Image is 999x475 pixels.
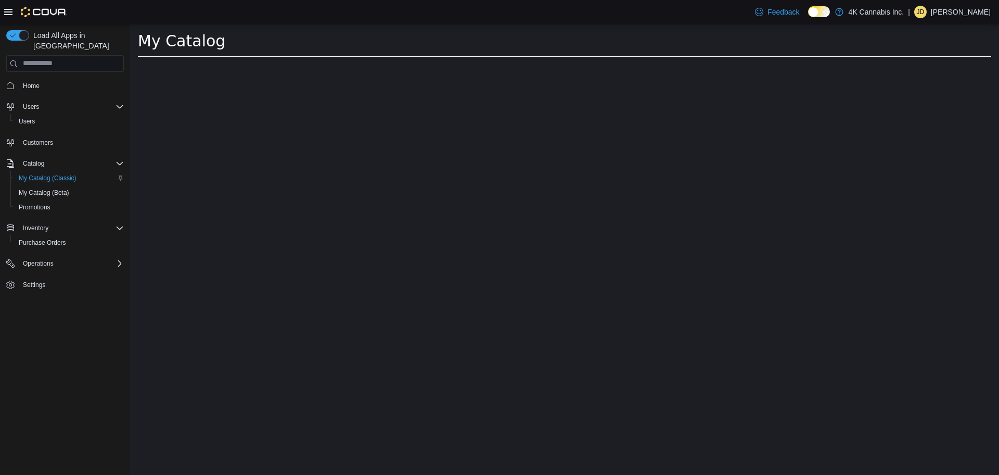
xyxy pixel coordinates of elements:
[751,2,803,22] a: Feedback
[15,115,39,128] a: Users
[21,7,67,17] img: Cova
[808,6,830,17] input: Dark Mode
[19,257,124,270] span: Operations
[19,101,124,113] span: Users
[19,222,53,234] button: Inventory
[19,278,124,291] span: Settings
[10,200,128,215] button: Promotions
[23,103,39,111] span: Users
[29,30,124,51] span: Load All Apps in [GEOGRAPHIC_DATA]
[6,74,124,320] nav: Complex example
[2,135,128,150] button: Customers
[15,172,81,184] a: My Catalog (Classic)
[15,186,124,199] span: My Catalog (Beta)
[8,8,95,26] span: My Catalog
[15,201,55,214] a: Promotions
[908,6,910,18] p: |
[19,222,124,234] span: Inventory
[19,279,49,291] a: Settings
[2,256,128,271] button: Operations
[23,139,53,147] span: Customers
[19,239,66,247] span: Purchase Orders
[19,257,58,270] button: Operations
[19,136,124,149] span: Customers
[931,6,991,18] p: [PERSON_NAME]
[15,186,73,199] a: My Catalog (Beta)
[2,277,128,292] button: Settings
[767,7,799,17] span: Feedback
[2,99,128,114] button: Users
[2,156,128,171] button: Catalog
[15,236,124,249] span: Purchase Orders
[2,221,128,235] button: Inventory
[15,172,124,184] span: My Catalog (Classic)
[15,201,124,214] span: Promotions
[10,235,128,250] button: Purchase Orders
[19,101,43,113] button: Users
[914,6,927,18] div: Jaden Desvignes
[808,17,809,18] span: Dark Mode
[10,114,128,129] button: Users
[10,171,128,185] button: My Catalog (Classic)
[19,136,57,149] a: Customers
[10,185,128,200] button: My Catalog (Beta)
[19,189,69,197] span: My Catalog (Beta)
[19,117,35,126] span: Users
[19,79,124,92] span: Home
[2,78,128,93] button: Home
[23,281,45,289] span: Settings
[19,203,50,211] span: Promotions
[19,80,44,92] a: Home
[849,6,904,18] p: 4K Cannabis Inc.
[15,115,124,128] span: Users
[15,236,70,249] a: Purchase Orders
[19,157,48,170] button: Catalog
[917,6,925,18] span: JD
[23,82,40,90] span: Home
[19,157,124,170] span: Catalog
[23,224,48,232] span: Inventory
[23,159,44,168] span: Catalog
[23,259,54,268] span: Operations
[19,174,76,182] span: My Catalog (Classic)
